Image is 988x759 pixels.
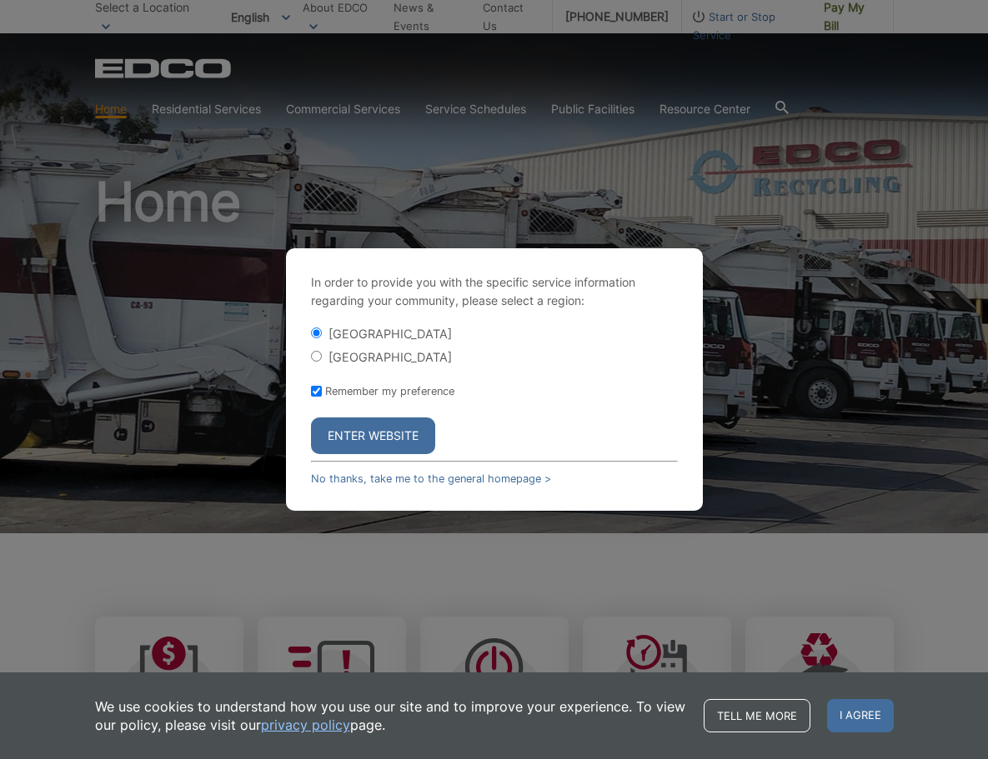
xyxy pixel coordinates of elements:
span: I agree [827,699,894,732]
p: We use cookies to understand how you use our site and to improve your experience. To view our pol... [95,697,687,734]
a: Tell me more [704,699,810,732]
a: No thanks, take me to the general homepage > [311,472,551,485]
p: In order to provide you with the specific service information regarding your community, please se... [311,273,678,310]
a: privacy policy [261,716,350,734]
label: Remember my preference [325,385,454,397]
label: [GEOGRAPHIC_DATA] [328,350,452,364]
button: Enter Website [311,417,435,454]
label: [GEOGRAPHIC_DATA] [328,327,452,341]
